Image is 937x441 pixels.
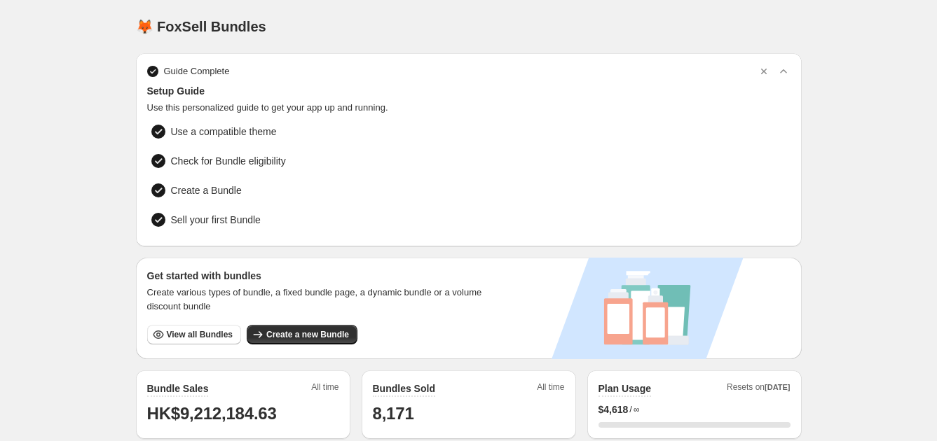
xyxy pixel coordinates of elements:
span: ∞ [634,404,640,415]
button: View all Bundles [147,325,241,344]
span: Create a new Bundle [266,329,349,340]
h2: Plan Usage [599,381,651,395]
span: Check for Bundle eligibility [171,154,286,168]
button: Create a new Bundle [247,325,357,344]
h1: 8,171 [373,402,565,425]
span: View all Bundles [167,329,233,340]
span: Setup Guide [147,84,791,98]
span: All time [537,381,564,397]
h1: 🦊 FoxSell Bundles [136,18,266,35]
span: Create various types of bundle, a fixed bundle page, a dynamic bundle or a volume discount bundle [147,286,495,314]
h1: HK$9,212,184.63 [147,402,339,425]
span: Guide Complete [164,64,230,78]
span: Create a Bundle [171,183,242,197]
span: [DATE] [765,383,790,391]
h2: Bundles Sold [373,381,435,395]
span: Sell your first Bundle [171,213,261,227]
span: Use this personalized guide to get your app up and running. [147,101,791,115]
div: / [599,402,791,416]
h3: Get started with bundles [147,269,495,283]
span: Use a compatible theme [171,125,277,139]
span: All time [311,381,338,397]
span: Resets on [727,381,791,397]
h2: Bundle Sales [147,381,209,395]
span: $ 4,618 [599,402,629,416]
